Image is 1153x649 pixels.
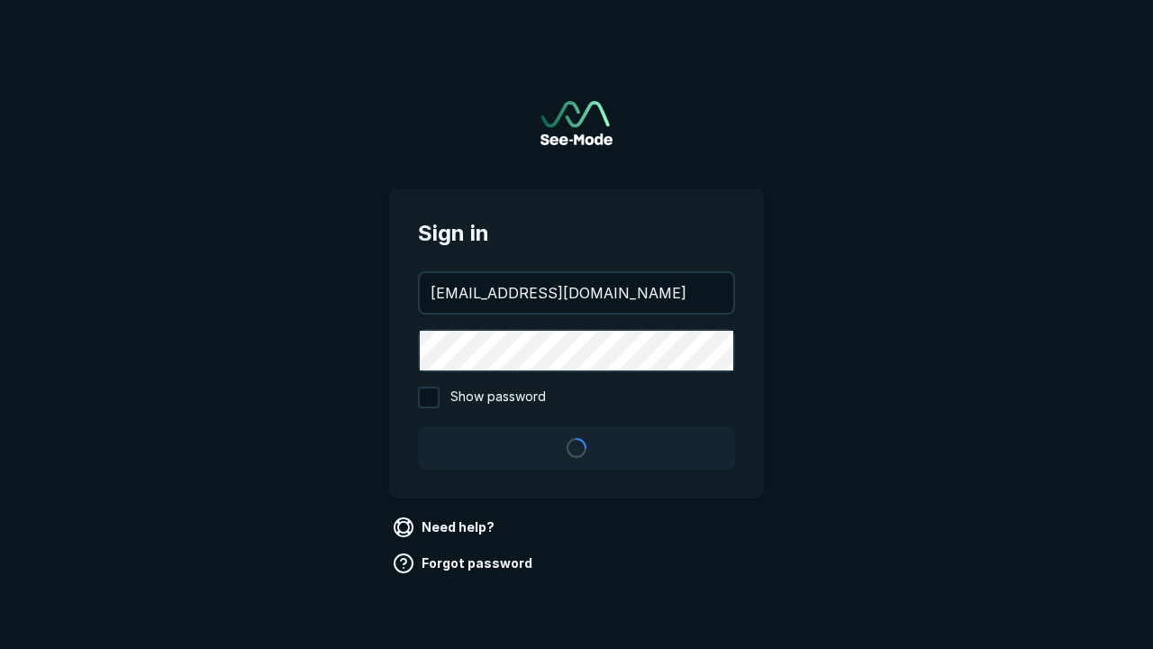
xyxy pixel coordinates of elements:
a: Forgot password [389,549,540,578]
a: Need help? [389,513,502,542]
span: Sign in [418,217,735,250]
span: Show password [450,387,546,408]
input: your@email.com [420,273,733,313]
img: See-Mode Logo [540,101,613,145]
a: Go to sign in [540,101,613,145]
